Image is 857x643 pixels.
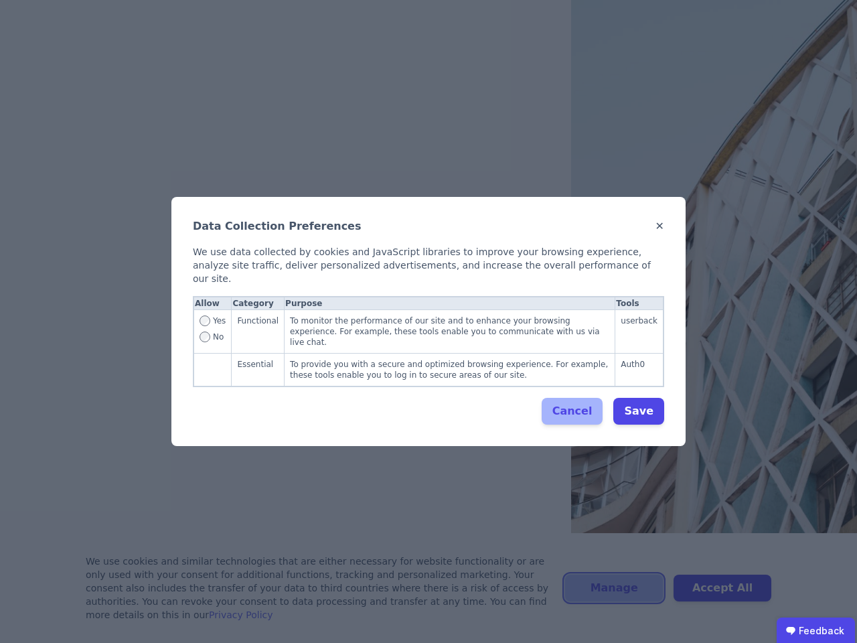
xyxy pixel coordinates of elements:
[615,310,664,354] td: userback
[655,218,664,234] button: ✕
[194,297,232,310] th: Allow
[285,297,615,310] th: Purpose
[200,332,210,342] input: Disallow Functional tracking
[200,315,210,326] input: Allow Functional tracking
[613,398,664,425] button: Save
[193,218,362,234] h2: Data Collection Preferences
[232,297,285,310] th: Category
[232,354,285,386] td: Essential
[232,310,285,354] td: Functional
[193,245,664,285] div: We use data collected by cookies and JavaScript libraries to improve your browsing experience, an...
[542,398,603,425] button: Cancel
[615,354,664,386] td: Auth0
[285,354,615,386] td: To provide you with a secure and optimized browsing experience. For example, these tools enable y...
[213,332,224,342] span: No
[615,297,664,310] th: Tools
[285,310,615,354] td: To monitor the performance of our site and to enhance your browsing experience. For example, thes...
[213,315,226,332] span: Yes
